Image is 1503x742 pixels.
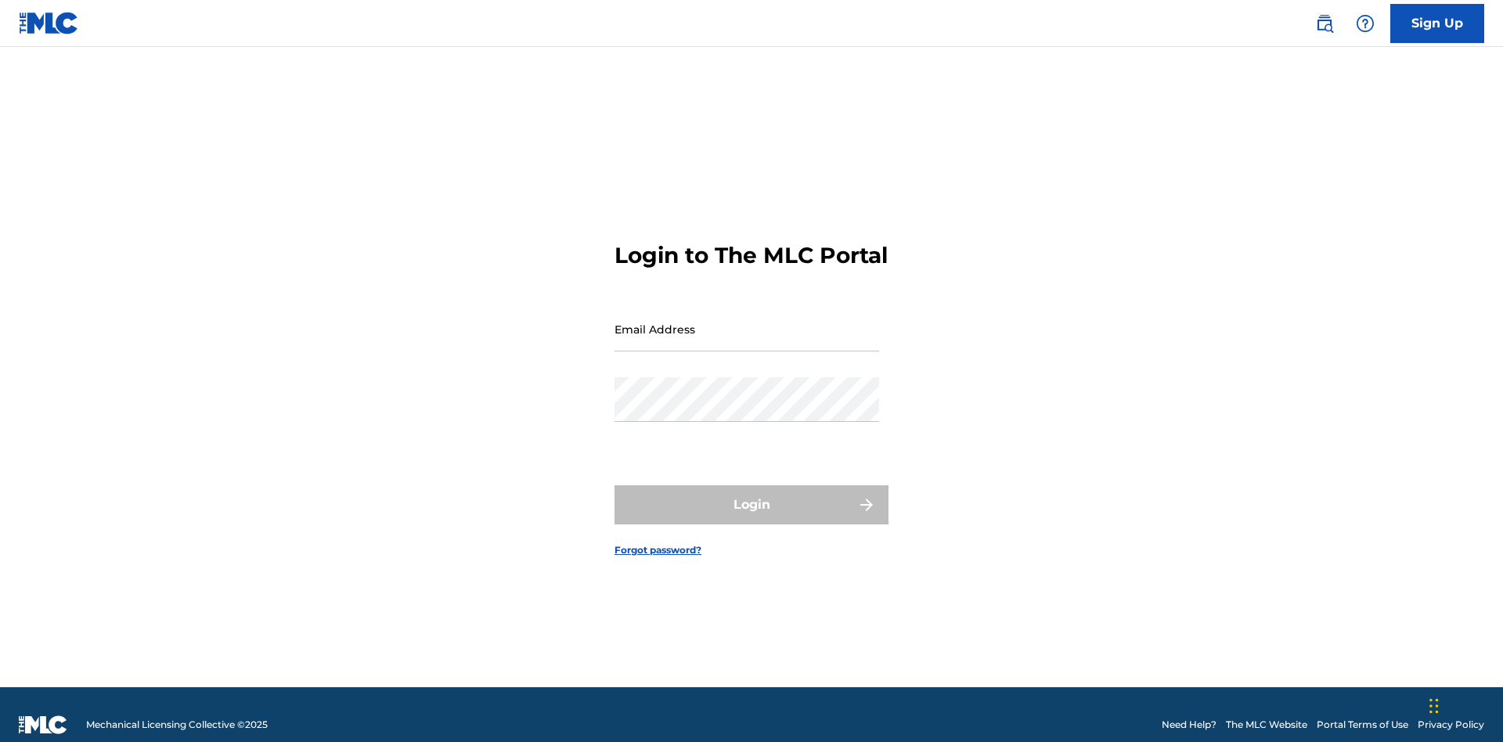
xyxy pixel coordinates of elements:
a: Privacy Policy [1418,718,1484,732]
img: help [1356,14,1375,33]
a: Need Help? [1162,718,1216,732]
div: Drag [1429,683,1439,729]
div: Help [1350,8,1381,39]
a: Sign Up [1390,4,1484,43]
a: The MLC Website [1226,718,1307,732]
a: Forgot password? [615,543,701,557]
a: Portal Terms of Use [1317,718,1408,732]
img: search [1315,14,1334,33]
h3: Login to The MLC Portal [615,242,888,269]
img: MLC Logo [19,12,79,34]
iframe: Chat Widget [1425,667,1503,742]
span: Mechanical Licensing Collective © 2025 [86,718,268,732]
img: logo [19,715,67,734]
a: Public Search [1309,8,1340,39]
